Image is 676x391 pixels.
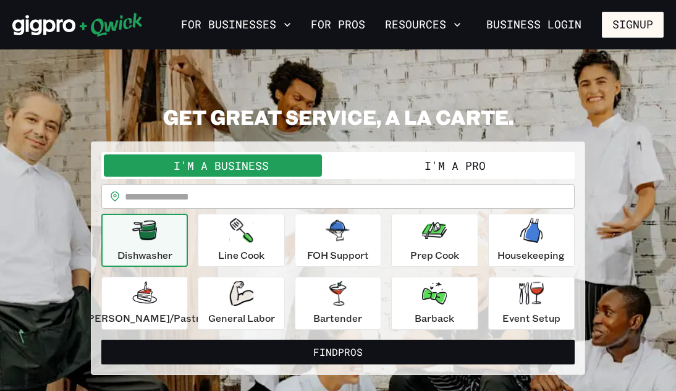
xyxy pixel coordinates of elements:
button: FindPros [101,340,575,364]
p: Bartender [313,311,362,326]
button: Barback [391,277,478,330]
p: Prep Cook [410,248,459,263]
button: Prep Cook [391,214,478,267]
h2: GET GREAT SERVICE, A LA CARTE. [91,104,585,129]
p: Housekeeping [497,248,565,263]
p: [PERSON_NAME]/Pastry [84,311,205,326]
a: For Pros [306,14,370,35]
button: Signup [602,12,664,38]
button: Resources [380,14,466,35]
button: I'm a Pro [338,154,572,177]
p: General Labor [208,311,275,326]
button: For Businesses [176,14,296,35]
button: Housekeeping [488,214,575,267]
p: Line Cook [218,248,264,263]
p: FOH Support [307,248,369,263]
button: I'm a Business [104,154,338,177]
a: Business Login [476,12,592,38]
button: Bartender [295,277,381,330]
p: Event Setup [502,311,560,326]
button: Event Setup [488,277,575,330]
button: FOH Support [295,214,381,267]
button: [PERSON_NAME]/Pastry [101,277,188,330]
button: Line Cook [198,214,284,267]
p: Dishwasher [117,248,172,263]
p: Barback [415,311,454,326]
button: General Labor [198,277,284,330]
button: Dishwasher [101,214,188,267]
